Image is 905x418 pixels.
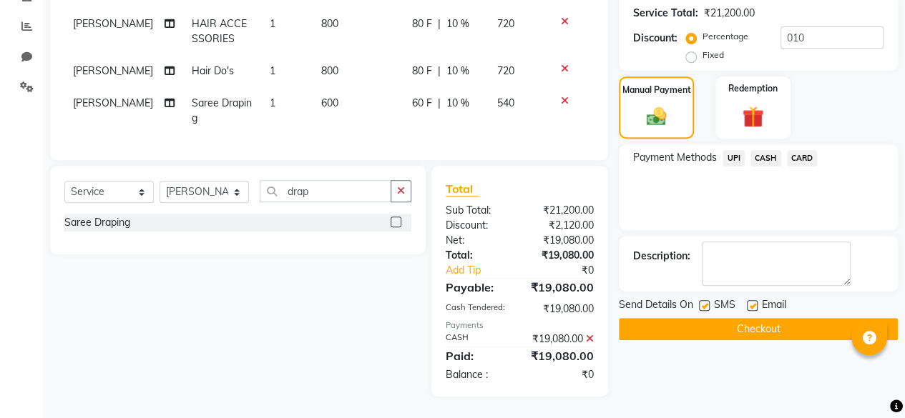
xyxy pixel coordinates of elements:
span: UPI [723,150,745,166]
div: Payments [446,319,594,332]
div: ₹0 [534,263,605,278]
span: 80 F [412,64,432,79]
label: Percentage [703,30,748,43]
span: Payment Methods [633,150,717,165]
label: Fixed [703,49,724,61]
span: Hair Do's [192,64,234,77]
div: Discount: [633,31,677,46]
span: 540 [497,96,514,109]
span: CASH [750,150,781,166]
div: Paid: [435,347,520,364]
div: ₹19,080.00 [519,248,605,263]
div: Payable: [435,279,520,296]
div: Balance : [435,367,520,382]
div: ₹2,120.00 [519,218,605,233]
span: Saree Draping [192,96,252,124]
span: [PERSON_NAME] [73,64,153,77]
span: CARD [787,150,818,166]
span: | [438,64,441,79]
div: ₹0 [519,367,605,382]
span: 60 F [412,96,432,111]
div: Sub Total: [435,203,520,218]
span: SMS [714,297,735,315]
button: Checkout [619,318,898,340]
span: 10 % [446,96,469,111]
span: 800 [321,17,338,30]
div: Cash Tendered: [435,302,520,317]
span: 800 [321,64,338,77]
div: ₹19,080.00 [519,279,605,296]
label: Manual Payment [622,84,691,96]
input: Search or Scan [260,180,391,202]
span: 600 [321,96,338,109]
span: 10 % [446,16,469,31]
span: [PERSON_NAME] [73,96,153,109]
div: Total: [435,248,520,263]
span: 1 [270,17,275,30]
div: Saree Draping [64,215,130,230]
img: _gift.svg [735,104,771,130]
div: ₹19,080.00 [519,347,605,364]
span: 1 [270,64,275,77]
span: HAIR ACCESSORIES [192,17,247,45]
div: ₹19,080.00 [519,233,605,248]
span: Email [762,297,786,315]
span: | [438,96,441,111]
label: Redemption [728,82,778,95]
span: [PERSON_NAME] [73,17,153,30]
img: _cash.svg [640,105,673,128]
a: Add Tip [435,263,534,278]
span: 720 [497,17,514,30]
div: ₹19,080.00 [519,302,605,317]
span: Send Details On [619,297,693,315]
span: | [438,16,441,31]
span: Total [446,181,479,196]
div: Net: [435,233,520,248]
span: 80 F [412,16,432,31]
div: Service Total: [633,6,698,21]
div: ₹21,200.00 [519,203,605,218]
span: 720 [497,64,514,77]
span: 1 [270,96,275,109]
div: ₹21,200.00 [704,6,755,21]
div: Discount: [435,218,520,233]
span: 10 % [446,64,469,79]
div: ₹19,080.00 [519,332,605,347]
div: Description: [633,249,690,264]
div: CASH [435,332,520,347]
